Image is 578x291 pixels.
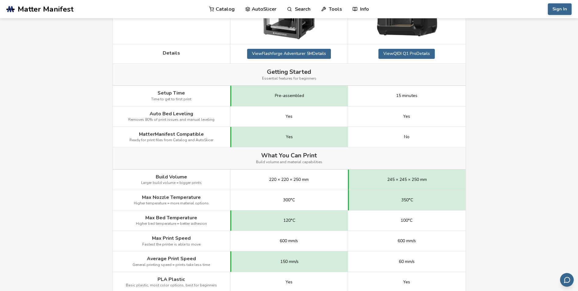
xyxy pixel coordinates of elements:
span: Yes [403,114,410,119]
span: Setup Time [158,90,185,96]
span: General printing speed = prints take less time [133,263,210,267]
span: 220 × 220 × 250 mm [269,177,309,182]
span: Basic plastic, most color options, best for beginners [126,283,217,288]
button: Sign In [548,3,572,15]
span: Essential features for beginners [262,77,316,81]
span: Yes [285,114,293,119]
span: 150 mm/s [280,259,299,264]
span: PLA Plastic [158,277,185,282]
span: Build Volume [156,174,187,180]
a: ViewQIDI Q1 ProDetails [378,49,435,59]
span: 15 minutes [396,93,417,98]
span: Fastest the printer is able to move [142,242,200,247]
span: Removes 80% of print issues and manual leveling [128,118,215,122]
span: 120°C [283,218,295,223]
span: Yes [285,280,293,285]
span: Average Print Speed [147,256,196,261]
span: 245 × 245 × 250 mm [387,177,427,182]
span: 350°C [401,198,413,203]
span: No [404,135,410,139]
span: Yes [403,280,410,285]
span: Yes [286,135,293,139]
span: 300°C [283,198,295,203]
span: Max Bed Temperature [145,215,197,221]
span: Auto Bed Leveling [150,111,193,117]
span: 100°C [401,218,413,223]
span: Time to get to first print [151,97,191,102]
span: 600 mm/s [280,239,298,243]
span: 60 mm/s [399,259,415,264]
span: Details [163,50,180,56]
span: 600 mm/s [398,239,416,243]
span: Ready for print files from Catalog and AutoSlicer [129,138,213,142]
span: MatterManifest Compatible [139,131,204,137]
span: What You Can Print [261,152,317,159]
span: Higher bed temperature = better adhesion [136,222,207,226]
a: ViewFlashforge Adventurer 5MDetails [247,49,331,59]
button: Send feedback via email [560,273,574,287]
span: Matter Manifest [18,5,73,13]
span: Max Nozzle Temperature [142,195,201,200]
span: Max Print Speed [152,235,191,241]
span: Pre-assembled [275,93,304,98]
span: Higher temperature = more material options [134,201,209,206]
span: Getting Started [267,68,311,75]
span: Larger build volume = bigger prints [141,181,202,185]
span: Build volume and material capabilities [256,160,322,164]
